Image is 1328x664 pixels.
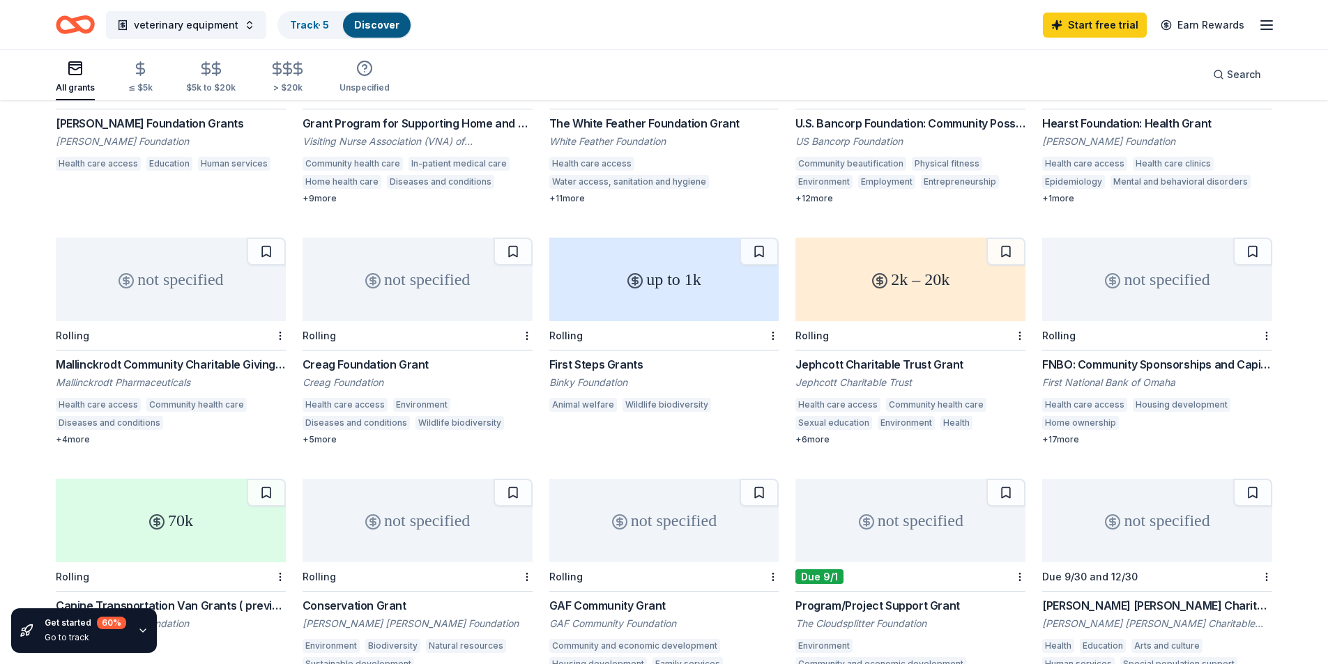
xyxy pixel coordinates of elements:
[354,19,399,31] a: Discover
[56,398,141,412] div: Health care access
[795,330,829,341] div: Rolling
[303,134,533,148] div: Visiting Nurse Association (VNA) of [GEOGRAPHIC_DATA]
[549,134,779,148] div: White Feather Foundation
[1042,376,1272,389] div: First National Bank of Omaha
[549,398,617,412] div: Animal welfare
[56,434,286,445] div: + 4 more
[303,639,360,653] div: Environment
[549,238,779,416] a: up to 1kRollingFirst Steps GrantsBinky FoundationAnimal welfareWildlife biodiversity
[56,330,89,341] div: Rolling
[303,434,533,445] div: + 5 more
[56,8,95,41] a: Home
[549,356,779,373] div: First Steps Grants
[303,238,533,445] a: not specifiedRollingCreag Foundation GrantCreag FoundationHealth care accessEnvironmentDiseases a...
[1042,193,1272,204] div: + 1 more
[1133,157,1214,171] div: Health care clinics
[795,376,1025,389] div: Jephcott Charitable Trust
[795,238,1025,445] a: 2k – 20kRollingJephcott Charitable Trust GrantJephcott Charitable TrustHealth care accessCommunit...
[878,416,935,430] div: Environment
[1133,398,1230,412] div: Housing development
[303,330,336,341] div: Rolling
[56,54,95,100] button: All grants
[393,398,450,412] div: Environment
[549,376,779,389] div: Binky Foundation
[1080,639,1126,653] div: Education
[303,175,381,189] div: Home health care
[795,416,872,430] div: Sexual education
[795,597,1025,614] div: Program/Project Support Grant
[795,238,1025,321] div: 2k – 20k
[56,115,286,132] div: [PERSON_NAME] Foundation Grants
[1042,434,1272,445] div: + 17 more
[277,11,412,39] button: Track· 5Discover
[549,175,709,189] div: Water access, sanitation and hygiene
[795,356,1025,373] div: Jephcott Charitable Trust Grant
[795,134,1025,148] div: US Bancorp Foundation
[549,479,779,562] div: not specified
[549,617,779,631] div: GAF Community Foundation
[56,416,163,430] div: Diseases and conditions
[134,17,238,33] span: veterinary equipment
[146,398,247,412] div: Community health care
[1042,416,1119,430] div: Home ownership
[303,597,533,614] div: Conservation Grant
[795,175,853,189] div: Environment
[549,115,779,132] div: The White Feather Foundation Grant
[45,617,126,629] div: Get started
[795,157,906,171] div: Community beautification
[1042,238,1272,445] a: not specifiedRollingFNBO: Community Sponsorships and Capital DonationsFirst National Bank of Omah...
[1042,617,1272,631] div: [PERSON_NAME] [PERSON_NAME] Charitable Foundation
[128,82,153,93] div: ≤ $5k
[1042,115,1272,132] div: Hearst Foundation: Health Grant
[795,434,1025,445] div: + 6 more
[1042,330,1076,341] div: Rolling
[303,157,403,171] div: Community health care
[1202,61,1272,88] button: Search
[1042,356,1272,373] div: FNBO: Community Sponsorships and Capital Donations
[303,398,388,412] div: Health care access
[795,479,1025,562] div: not specified
[1152,13,1253,38] a: Earn Rewards
[549,238,779,321] div: up to 1k
[339,54,390,100] button: Unspecified
[1042,238,1272,321] div: not specified
[198,157,270,171] div: Human services
[45,632,126,643] div: Go to track
[303,479,533,562] div: not specified
[795,115,1025,132] div: U.S. Bancorp Foundation: Community Possible Grant Program
[1042,479,1272,562] div: not specified
[795,617,1025,631] div: The Cloudsplitter Foundation
[56,134,286,148] div: [PERSON_NAME] Foundation
[56,479,286,657] a: 70kRollingCanine Transportation Van Grants ( previously Mobile Adoption Van Grants)[PERSON_NAME] ...
[186,55,236,100] button: $5k to $20k
[415,416,504,430] div: Wildlife biodiversity
[97,617,126,629] div: 60 %
[549,157,634,171] div: Health care access
[1111,175,1251,189] div: Mental and behavioral disorders
[549,639,720,653] div: Community and economic development
[1042,134,1272,148] div: [PERSON_NAME] Foundation
[1042,175,1105,189] div: Epidemiology
[795,569,844,584] div: Due 9/1
[549,330,583,341] div: Rolling
[56,479,286,562] div: 70k
[387,175,494,189] div: Diseases and conditions
[339,82,390,93] div: Unspecified
[549,193,779,204] div: + 11 more
[886,398,986,412] div: Community health care
[365,639,420,653] div: Biodiversity
[303,617,533,631] div: [PERSON_NAME] [PERSON_NAME] Foundation
[858,175,915,189] div: Employment
[1042,597,1272,614] div: [PERSON_NAME] [PERSON_NAME] Charitable Foundation Grant
[426,639,506,653] div: Natural resources
[303,356,533,373] div: Creag Foundation Grant
[623,398,711,412] div: Wildlife biodiversity
[549,571,583,582] div: Rolling
[795,398,880,412] div: Health care access
[1042,571,1138,582] div: Due 9/30 and 12/30
[56,356,286,373] div: Mallinckrodt Community Charitable Giving Program
[1042,639,1074,653] div: Health
[56,238,286,445] a: not specifiedRollingMallinckrodt Community Charitable Giving ProgramMallinckrodt PharmaceuticalsH...
[146,157,192,171] div: Education
[269,55,306,100] button: > $20k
